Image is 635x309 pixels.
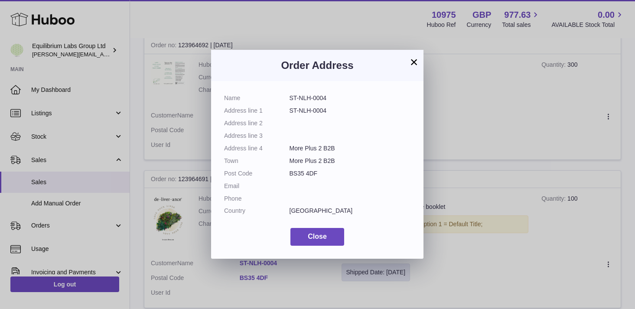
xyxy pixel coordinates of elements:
[224,207,290,215] dt: Country
[409,57,419,67] button: ×
[290,228,344,246] button: Close
[224,144,290,153] dt: Address line 4
[290,107,411,115] dd: ST-NLH-0004
[224,59,410,72] h3: Order Address
[290,169,411,178] dd: BS35 4DF
[224,182,290,190] dt: Email
[224,195,290,203] dt: Phone
[290,94,411,102] dd: ST-NLH-0004
[224,157,290,165] dt: Town
[224,119,290,127] dt: Address line 2
[308,233,327,240] span: Close
[290,207,411,215] dd: [GEOGRAPHIC_DATA]
[290,157,411,165] dd: More Plus 2 B2B
[224,107,290,115] dt: Address line 1
[224,132,290,140] dt: Address line 3
[224,169,290,178] dt: Post Code
[290,144,411,153] dd: More Plus 2 B2B
[224,94,290,102] dt: Name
